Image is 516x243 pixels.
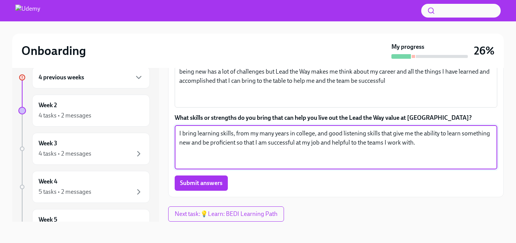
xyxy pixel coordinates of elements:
[39,111,91,120] div: 4 tasks • 2 messages
[15,5,40,17] img: Udemy
[18,133,150,165] a: Week 34 tasks • 2 messages
[39,188,91,196] div: 5 tasks • 2 messages
[39,101,57,109] h6: Week 2
[175,210,277,218] span: Next task : 💡Learn: BEDI Learning Path
[39,73,84,82] h6: 4 previous weeks
[18,95,150,127] a: Week 24 tasks • 2 messages
[179,67,493,104] textarea: being new has a lot of challenges but Lead the Way makes me think about my career and all the thi...
[18,209,150,241] a: Week 5
[175,175,228,191] button: Submit answers
[39,216,57,224] h6: Week 5
[179,129,493,166] textarea: I bring learning skills, from my many years in college, and good listening skills that give me th...
[474,44,495,58] h3: 26%
[180,179,222,187] span: Submit answers
[175,114,497,122] label: What skills or strengths do you bring that can help you live out the Lead the Way value at [GEOGR...
[391,43,424,51] strong: My progress
[21,43,86,58] h2: Onboarding
[39,177,57,186] h6: Week 4
[168,206,284,222] button: Next task:💡Learn: BEDI Learning Path
[18,171,150,203] a: Week 45 tasks • 2 messages
[39,139,57,148] h6: Week 3
[39,150,91,158] div: 4 tasks • 2 messages
[32,66,150,89] div: 4 previous weeks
